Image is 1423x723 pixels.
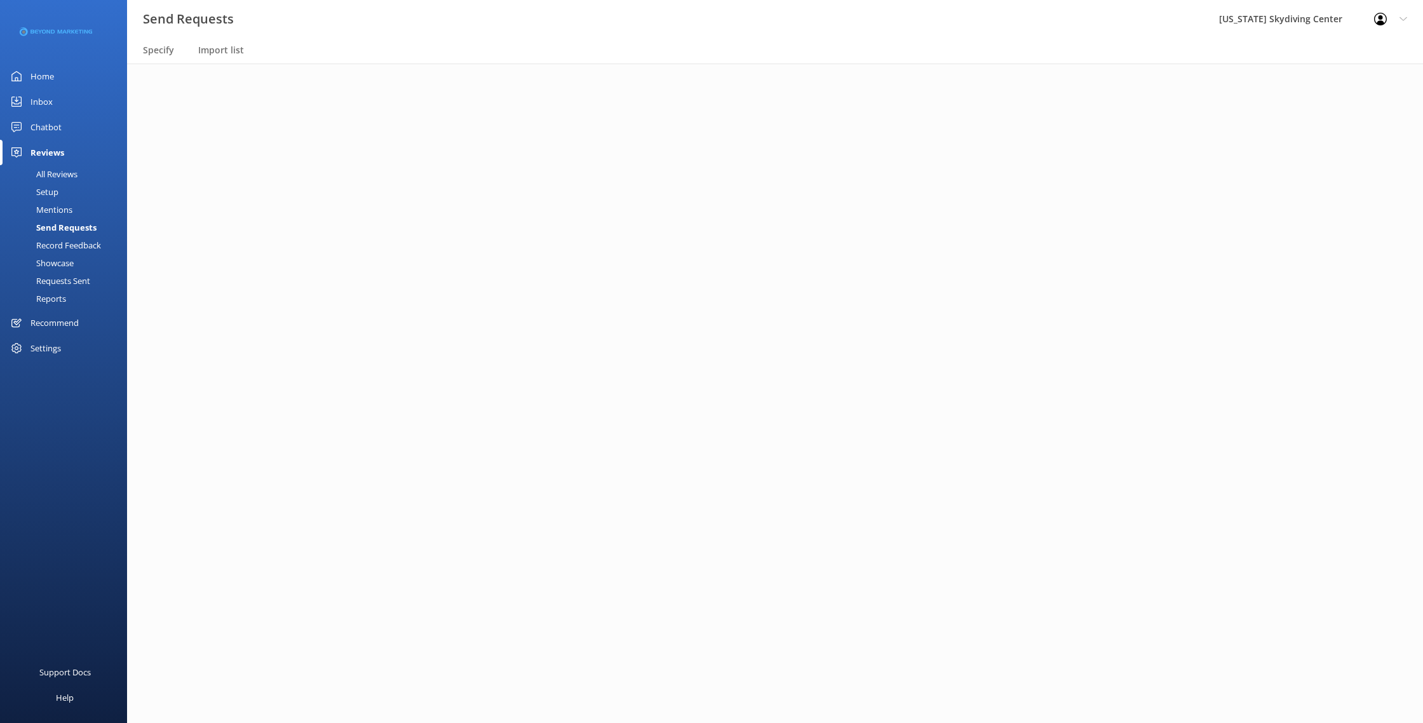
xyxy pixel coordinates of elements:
img: 3-1676954853.png [19,22,92,43]
div: Chatbot [30,114,62,140]
div: Help [56,685,74,710]
span: Specify [143,44,174,57]
h3: Send Requests [143,9,234,29]
div: Reports [8,290,66,307]
a: Send Requests [8,219,127,236]
span: Import list [198,44,244,57]
div: Mentions [8,201,72,219]
div: Requests Sent [8,272,90,290]
div: Send Requests [8,219,97,236]
a: Setup [8,183,127,201]
a: Mentions [8,201,127,219]
div: Support Docs [39,659,91,685]
div: Home [30,64,54,89]
div: Showcase [8,254,74,272]
a: Requests Sent [8,272,127,290]
a: Showcase [8,254,127,272]
div: Setup [8,183,58,201]
div: Inbox [30,89,53,114]
div: Reviews [30,140,64,165]
div: Settings [30,335,61,361]
div: All Reviews [8,165,78,183]
a: Record Feedback [8,236,127,254]
a: All Reviews [8,165,127,183]
a: Reports [8,290,127,307]
div: Recommend [30,310,79,335]
div: Record Feedback [8,236,101,254]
